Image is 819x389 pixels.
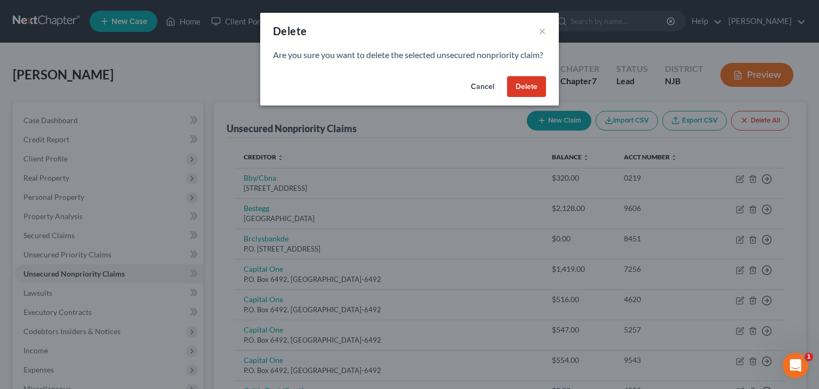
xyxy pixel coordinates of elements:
span: 1 [805,353,813,361]
button: Delete [507,76,546,98]
iframe: Intercom live chat [783,353,808,378]
button: Cancel [462,76,503,98]
p: Are you sure you want to delete the selected unsecured nonpriority claim? [273,49,546,61]
button: × [539,25,546,37]
div: Delete [273,23,307,38]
